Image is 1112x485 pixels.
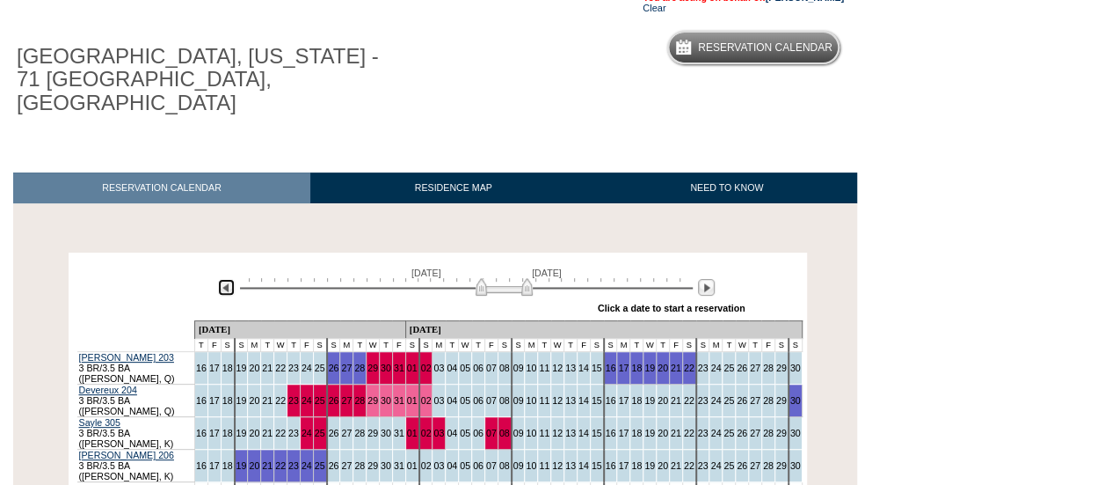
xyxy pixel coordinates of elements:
[709,339,723,352] td: M
[763,395,774,406] a: 28
[631,460,642,471] a: 18
[513,363,524,373] a: 09
[552,460,563,471] a: 12
[763,460,774,471] a: 28
[421,363,432,373] a: 02
[498,339,511,352] td: S
[235,339,248,352] td: S
[526,460,536,471] a: 10
[596,173,857,203] a: NEED TO KNOW
[407,363,418,373] a: 01
[302,428,312,438] a: 24
[499,460,510,471] a: 08
[790,363,801,373] a: 30
[407,428,418,438] a: 01
[631,428,642,438] a: 18
[698,460,709,471] a: 23
[644,363,655,373] a: 19
[459,339,472,352] td: W
[394,460,404,471] a: 31
[447,460,457,471] a: 04
[433,460,444,471] a: 03
[327,339,340,352] td: S
[79,417,120,428] a: Sayle 305
[288,428,299,438] a: 23
[381,428,391,438] a: 30
[209,460,220,471] a: 17
[789,339,802,352] td: S
[315,428,325,438] a: 25
[618,395,629,406] a: 17
[248,339,261,352] td: M
[79,352,174,363] a: [PERSON_NAME] 203
[447,363,457,373] a: 04
[750,395,760,406] a: 27
[288,460,299,471] a: 23
[196,460,207,471] a: 16
[698,363,709,373] a: 23
[236,395,247,406] a: 19
[750,363,760,373] a: 27
[196,428,207,438] a: 16
[671,428,681,438] a: 21
[790,395,801,406] a: 30
[565,395,576,406] a: 13
[578,395,589,406] a: 14
[499,363,510,373] a: 08
[723,339,736,352] td: T
[643,3,665,13] a: Clear
[552,363,563,373] a: 12
[421,395,432,406] a: 02
[209,395,220,406] a: 17
[618,363,629,373] a: 17
[723,428,734,438] a: 25
[367,428,378,438] a: 29
[460,363,470,373] a: 05
[222,395,233,406] a: 18
[315,395,325,406] a: 25
[367,363,378,373] a: 29
[539,363,549,373] a: 11
[341,363,352,373] a: 27
[13,173,310,203] a: RESERVATION CALENDAR
[698,279,715,296] img: Next
[288,395,299,406] a: 23
[776,363,787,373] a: 29
[526,428,536,438] a: 10
[341,460,352,471] a: 27
[643,339,657,352] td: W
[538,339,551,352] td: T
[631,395,642,406] a: 18
[486,363,497,373] a: 07
[776,395,787,406] a: 29
[300,339,313,352] td: F
[606,395,616,406] a: 16
[617,339,630,352] td: M
[763,363,774,373] a: 28
[671,460,681,471] a: 21
[315,363,325,373] a: 25
[381,395,391,406] a: 30
[79,385,137,395] a: Devereux 204
[209,428,220,438] a: 17
[698,428,709,438] a: 23
[262,395,273,406] a: 21
[658,395,668,406] a: 20
[698,395,709,406] a: 23
[723,460,734,471] a: 25
[473,363,483,373] a: 06
[419,339,432,352] td: S
[261,339,274,352] td: T
[302,460,312,471] a: 24
[526,363,536,373] a: 10
[394,428,404,438] a: 31
[750,460,760,471] a: 27
[460,428,470,438] a: 05
[249,363,259,373] a: 20
[194,339,207,352] td: T
[209,363,220,373] a: 17
[207,339,221,352] td: F
[684,363,694,373] a: 22
[421,428,432,438] a: 02
[341,428,352,438] a: 27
